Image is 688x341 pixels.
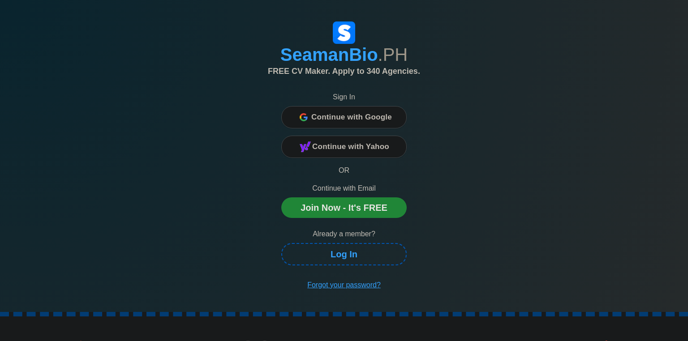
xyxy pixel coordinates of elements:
[281,165,407,176] p: OR
[268,67,420,76] span: FREE CV Maker. Apply to 340 Agencies.
[307,281,381,289] u: Forgot your password?
[333,21,355,44] img: Logo
[378,45,408,64] span: .PH
[281,136,407,158] button: Continue with Yahoo
[281,106,407,128] button: Continue with Google
[281,276,407,294] a: Forgot your password?
[311,108,392,126] span: Continue with Google
[312,138,389,156] span: Continue with Yahoo
[281,197,407,218] a: Join Now - It's FREE
[281,183,407,194] p: Continue with Email
[281,92,407,102] p: Sign In
[281,229,407,239] p: Already a member?
[281,243,407,265] a: Log In
[95,44,593,65] h1: SeamanBio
